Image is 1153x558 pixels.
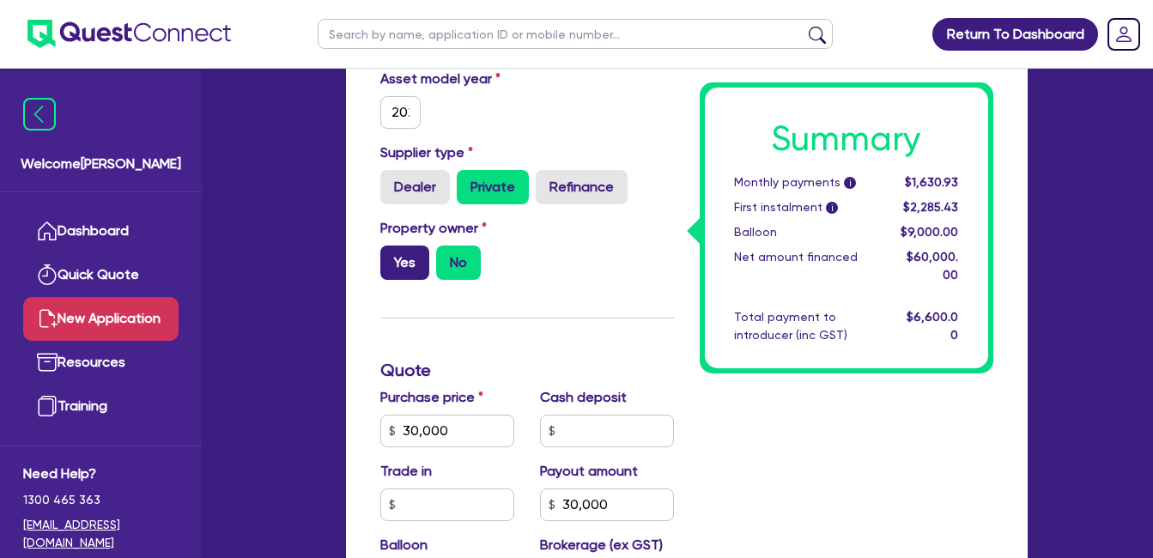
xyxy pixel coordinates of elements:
[826,203,838,215] span: i
[380,360,674,380] h3: Quote
[23,98,56,130] img: icon-menu-close
[901,225,958,239] span: $9,000.00
[23,516,179,552] a: [EMAIL_ADDRESS][DOMAIN_NAME]
[734,118,959,160] h1: Summary
[367,69,527,89] label: Asset model year
[380,170,450,204] label: Dealer
[23,297,179,341] a: New Application
[436,246,481,280] label: No
[536,170,628,204] label: Refinance
[380,535,428,555] label: Balloon
[23,464,179,484] span: Need Help?
[37,308,58,329] img: new-application
[721,308,889,344] div: Total payment to introducer (inc GST)
[721,173,889,191] div: Monthly payments
[907,250,958,282] span: $60,000.00
[318,19,833,49] input: Search by name, application ID or mobile number...
[907,310,958,342] span: $6,600.00
[23,385,179,428] a: Training
[37,264,58,285] img: quick-quote
[21,154,181,174] span: Welcome [PERSON_NAME]
[23,253,179,297] a: Quick Quote
[380,461,432,482] label: Trade in
[721,248,889,284] div: Net amount financed
[721,198,889,216] div: First instalment
[23,209,179,253] a: Dashboard
[380,387,483,408] label: Purchase price
[540,387,627,408] label: Cash deposit
[844,178,856,190] span: i
[457,170,529,204] label: Private
[23,341,179,385] a: Resources
[27,20,231,48] img: quest-connect-logo-blue
[540,535,663,555] label: Brokerage (ex GST)
[37,352,58,373] img: resources
[380,143,473,163] label: Supplier type
[903,200,958,214] span: $2,285.43
[380,218,487,239] label: Property owner
[37,396,58,416] img: training
[721,223,889,241] div: Balloon
[540,461,638,482] label: Payout amount
[23,491,179,509] span: 1300 465 363
[932,18,1098,51] a: Return To Dashboard
[1101,12,1146,57] a: Dropdown toggle
[905,175,958,189] span: $1,630.93
[380,246,429,280] label: Yes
